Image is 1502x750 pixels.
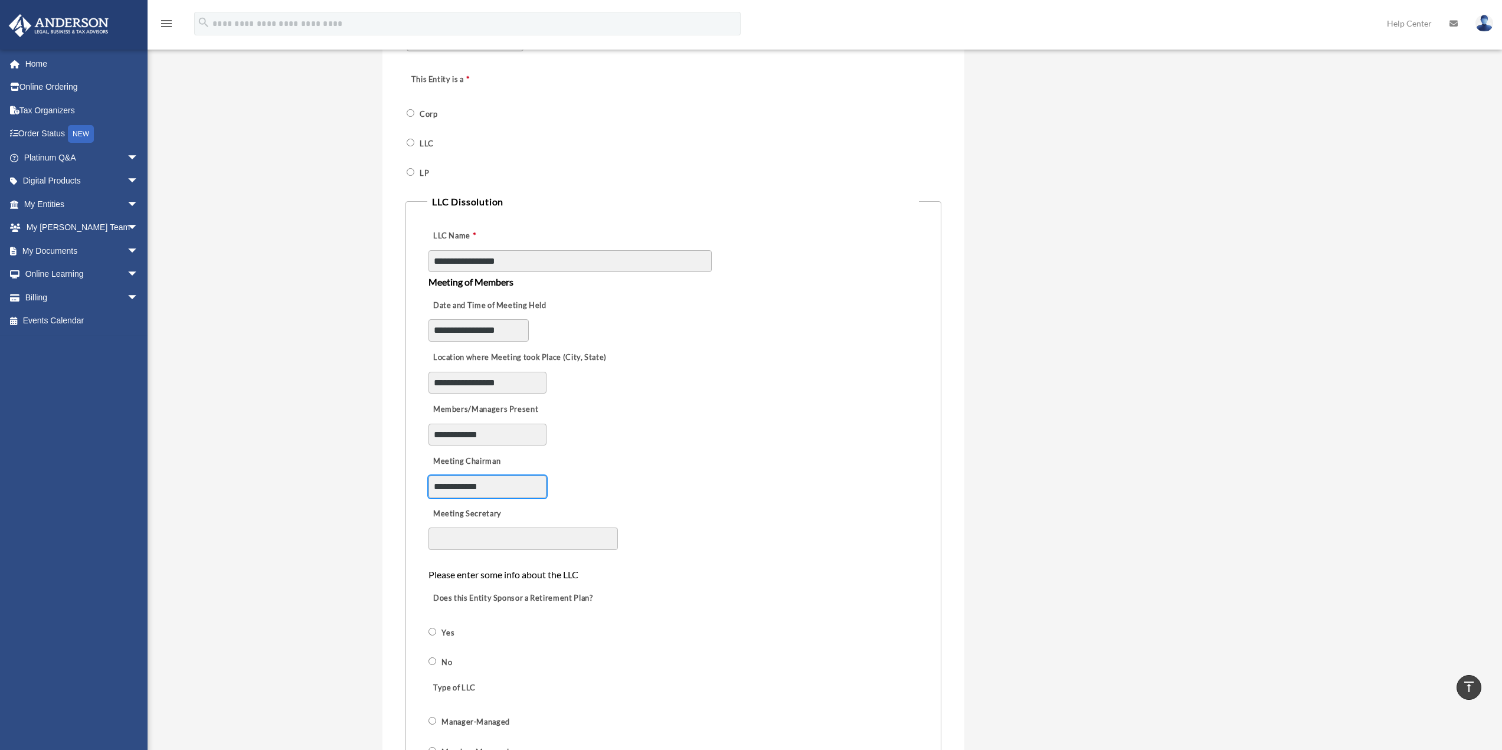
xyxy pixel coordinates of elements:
span: arrow_drop_down [127,146,150,170]
b: Meeting of Members [428,276,513,287]
label: Yes [439,627,459,638]
a: Online Learningarrow_drop_down [8,263,156,286]
i: vertical_align_top [1462,680,1476,694]
img: Anderson Advisors Platinum Portal [5,14,112,37]
a: Billingarrow_drop_down [8,286,156,309]
span: arrow_drop_down [127,192,150,217]
a: My Documentsarrow_drop_down [8,239,156,263]
a: Platinum Q&Aarrow_drop_down [8,146,156,169]
a: Home [8,52,156,76]
span: arrow_drop_down [127,286,150,310]
label: This Entity is a [407,71,525,88]
a: Tax Organizers [8,99,156,122]
a: My Entitiesarrow_drop_down [8,192,156,216]
label: Meeting Secretary [428,506,541,522]
a: My [PERSON_NAME] Teamarrow_drop_down [8,216,156,240]
span: arrow_drop_down [127,263,150,287]
label: Location where Meeting took Place (City, State) [428,349,610,366]
label: LLC [417,138,439,149]
label: LLC Name [428,227,541,244]
span: arrow_drop_down [127,169,150,194]
a: Order StatusNEW [8,122,156,146]
span: arrow_drop_down [127,239,150,263]
a: Events Calendar [8,309,156,333]
i: search [197,16,210,29]
i: menu [159,17,174,31]
label: LP [417,168,434,179]
label: Corp [417,109,442,120]
label: Does this Entity Sponsor a Retirement Plan? [428,591,595,607]
label: Type of LLC [428,680,541,696]
span: arrow_drop_down [127,216,150,240]
div: NEW [68,125,94,143]
a: vertical_align_top [1457,675,1481,700]
a: Online Ordering [8,76,156,99]
img: User Pic [1475,15,1493,32]
div: Please enter some info about the LLC [428,552,918,582]
label: No [439,657,457,669]
label: Date and Time of Meeting Held [428,297,549,314]
a: menu [159,21,174,31]
label: Meeting Chairman [428,454,541,470]
a: Digital Productsarrow_drop_down [8,169,156,193]
legend: LLC Dissolution [427,194,919,210]
label: Manager-Managed [439,717,514,728]
label: Members/Managers Present [428,402,541,418]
